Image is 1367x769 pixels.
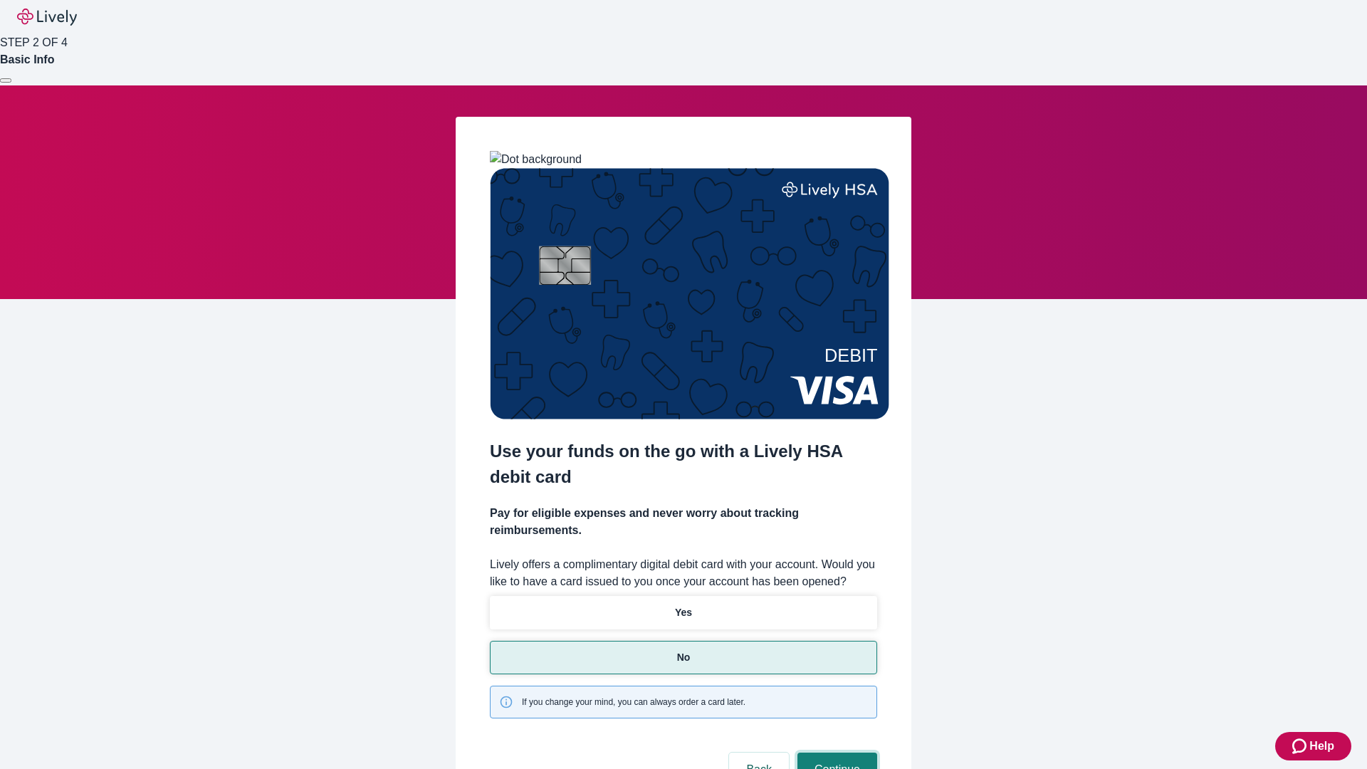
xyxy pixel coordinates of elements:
button: Zendesk support iconHelp [1275,732,1351,760]
h4: Pay for eligible expenses and never worry about tracking reimbursements. [490,505,877,539]
label: Lively offers a complimentary digital debit card with your account. Would you like to have a card... [490,556,877,590]
img: Lively [17,9,77,26]
span: If you change your mind, you can always order a card later. [522,696,745,708]
svg: Zendesk support icon [1292,738,1309,755]
img: Dot background [490,151,582,168]
img: Debit card [490,168,889,419]
button: Yes [490,596,877,629]
button: No [490,641,877,674]
p: Yes [675,605,692,620]
p: No [677,650,691,665]
h2: Use your funds on the go with a Lively HSA debit card [490,439,877,490]
span: Help [1309,738,1334,755]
